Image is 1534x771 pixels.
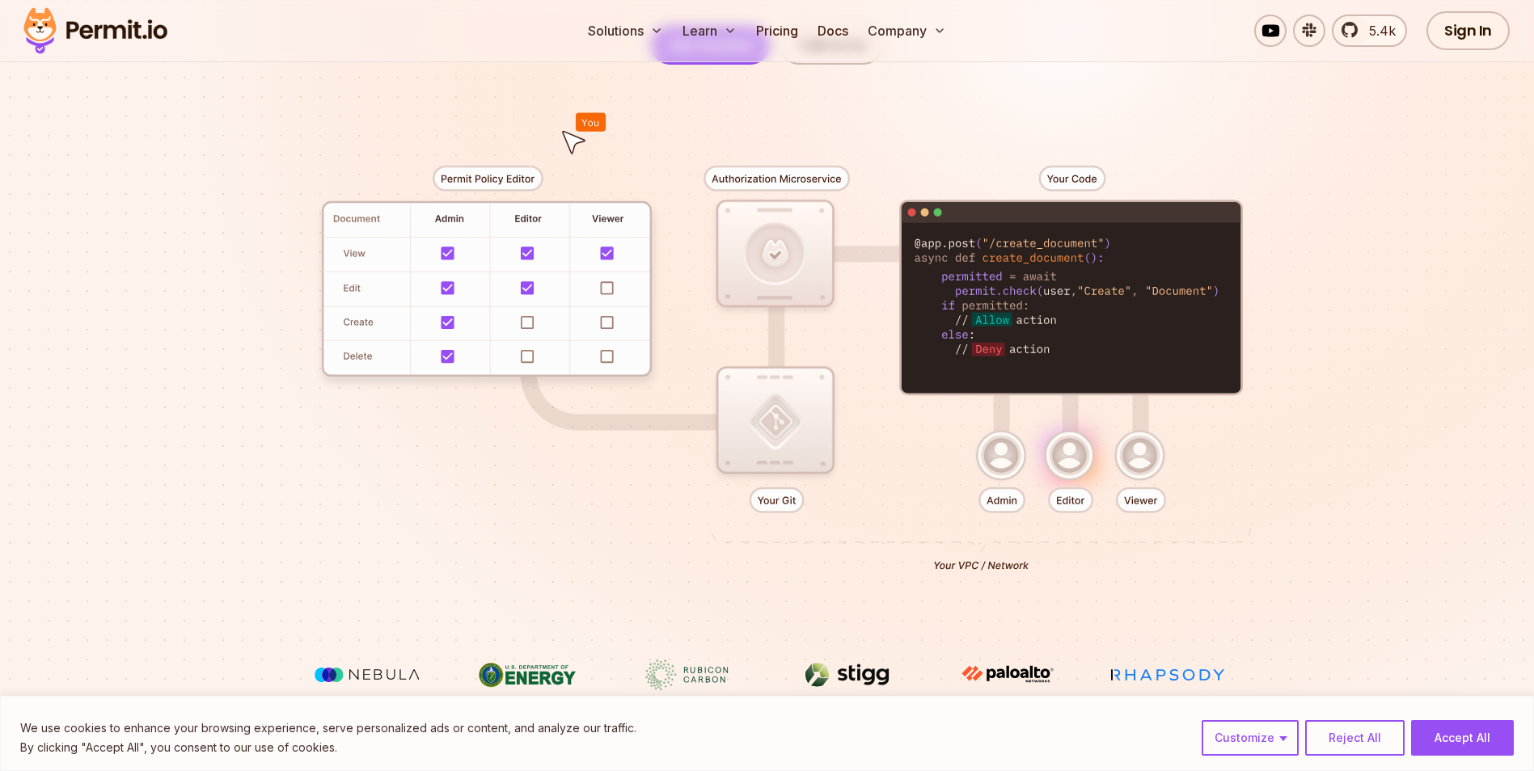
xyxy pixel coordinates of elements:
[1107,659,1228,690] img: Rhapsody Health
[787,659,908,690] img: Stigg
[1426,11,1510,50] a: Sign In
[20,718,636,738] p: We use cookies to enhance your browsing experience, serve personalized ads or content, and analyz...
[861,15,953,47] button: Company
[581,15,670,47] button: Solutions
[20,738,636,757] p: By clicking "Accept All", you consent to our use of cookies.
[627,659,748,690] img: Rubicon
[1332,15,1407,47] a: 5.4k
[1305,720,1405,756] button: Reject All
[1411,720,1514,756] button: Accept All
[750,15,805,47] a: Pricing
[306,659,428,690] img: Nebula
[1202,720,1299,756] button: Customize
[811,15,855,47] a: Docs
[1359,21,1396,40] span: 5.4k
[467,659,588,690] img: US department of energy
[16,3,175,58] img: Permit logo
[947,659,1068,689] img: paloalto
[676,15,743,47] button: Learn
